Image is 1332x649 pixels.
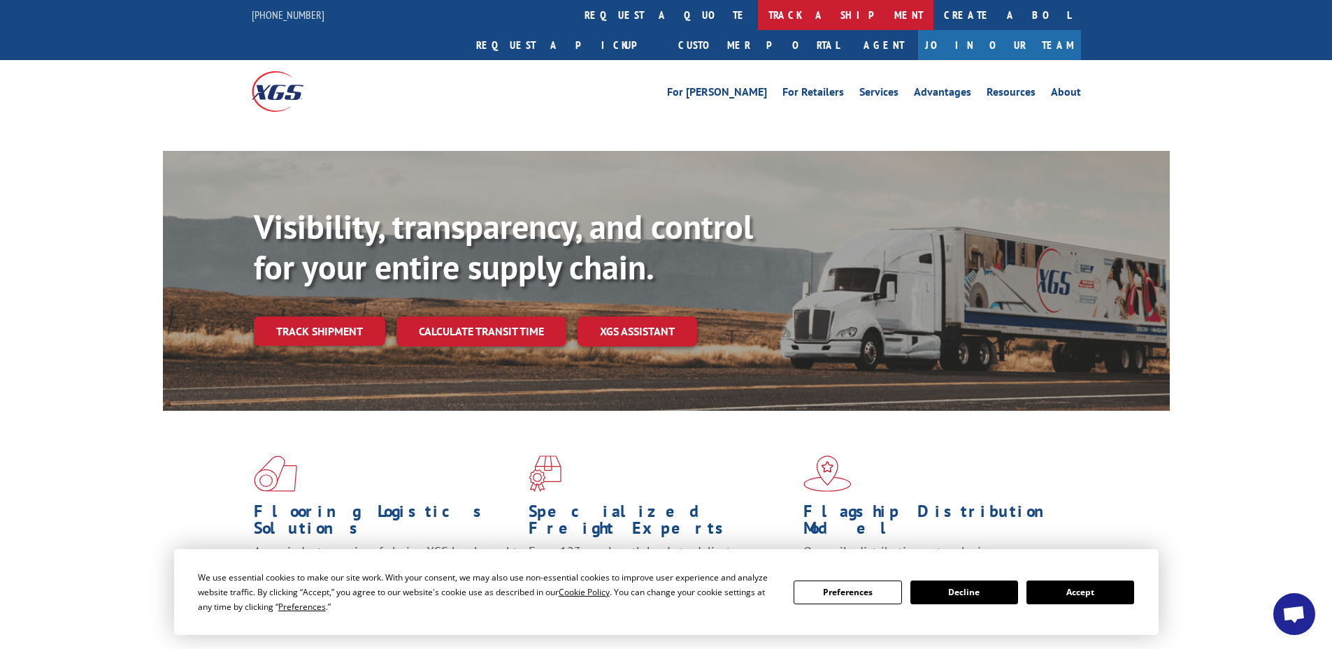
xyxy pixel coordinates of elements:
a: Request a pickup [466,30,668,60]
a: Resources [987,87,1036,102]
h1: Flagship Distribution Model [803,503,1068,544]
a: [PHONE_NUMBER] [252,8,324,22]
button: Preferences [794,581,901,604]
span: Our agile distribution network gives you nationwide inventory management on demand. [803,544,1061,576]
button: Accept [1026,581,1134,604]
img: xgs-icon-total-supply-chain-intelligence-red [254,455,297,492]
div: Cookie Consent Prompt [174,549,1159,635]
a: Open chat [1273,593,1315,635]
b: Visibility, transparency, and control for your entire supply chain. [254,205,753,289]
a: For Retailers [782,87,844,102]
h1: Flooring Logistics Solutions [254,503,518,544]
a: Customer Portal [668,30,850,60]
a: Join Our Team [918,30,1081,60]
img: xgs-icon-focused-on-flooring-red [529,455,561,492]
img: xgs-icon-flagship-distribution-model-red [803,455,852,492]
a: XGS ASSISTANT [578,316,697,347]
a: Track shipment [254,316,385,346]
div: We use essential cookies to make our site work. With your consent, we may also use non-essential ... [198,570,777,614]
span: Preferences [278,601,326,613]
a: Agent [850,30,918,60]
h1: Specialized Freight Experts [529,503,793,544]
a: About [1051,87,1081,102]
a: For [PERSON_NAME] [667,87,767,102]
a: Services [859,87,898,102]
button: Decline [910,581,1018,604]
span: As an industry carrier of choice, XGS has brought innovation and dedication to flooring logistics... [254,544,517,593]
span: Cookie Policy [559,586,610,598]
a: Advantages [914,87,971,102]
a: Calculate transit time [396,316,566,347]
p: From 123 overlength loads to delicate cargo, our experienced staff knows the best way to move you... [529,544,793,606]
